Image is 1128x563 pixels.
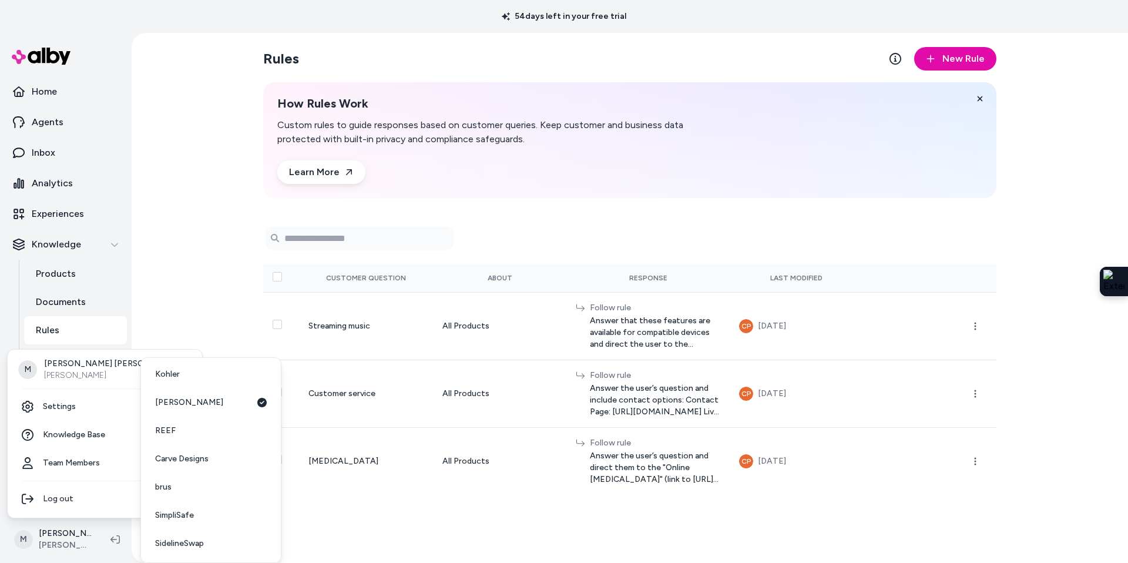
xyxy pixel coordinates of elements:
span: Kohler [155,368,180,380]
img: Extension Icon [1103,270,1124,293]
p: Products [36,267,76,281]
span: REEF [155,425,176,437]
div: Follow rule [590,370,720,381]
div: [DATE] [758,387,786,401]
p: [PERSON_NAME] [PERSON_NAME] [44,358,182,370]
div: Follow rule [590,437,720,449]
p: Home [32,85,57,99]
h2: How Rules Work [277,96,728,111]
a: Learn More [277,160,365,184]
span: [PERSON_NAME] [155,397,223,408]
span: CP [739,454,753,468]
a: Team Members [12,449,197,477]
div: All Products [442,388,557,400]
p: Agents [32,115,63,129]
span: SidelineSwap [155,538,204,549]
span: Streaming music [308,321,370,331]
span: M [14,530,33,549]
img: alby Logo [12,48,70,65]
span: [MEDICAL_DATA] [308,456,378,466]
p: Rules [36,323,59,337]
span: CP [739,319,753,333]
span: Answer the user’s question and include contact options: Contact Page: [URL][DOMAIN_NAME] Live Cha... [590,383,720,418]
p: Knowledge [32,237,81,252]
div: Log out [12,485,197,513]
p: Experiences [32,207,84,221]
p: Analytics [32,176,73,190]
p: Custom rules to guide responses based on customer queries. Keep customer and business data protec... [277,118,728,146]
span: [PERSON_NAME] [39,539,92,551]
span: Customer service [308,388,375,398]
div: Follow rule [590,302,720,314]
span: brus [155,481,172,493]
div: [DATE] [758,319,786,333]
p: Documents [36,295,86,309]
p: [PERSON_NAME] [39,528,92,539]
div: Response [576,273,720,283]
div: Customer Question [308,273,424,283]
span: Answer the user’s question and direct them to the "Online [MEDICAL_DATA]" (link to [URL][DOMAIN_N... [590,450,720,485]
button: Select all [273,272,282,281]
span: CP [739,387,753,401]
span: SimpliSafe [155,510,194,521]
p: 54 days left in your free trial [495,11,633,22]
p: Inbox [32,146,55,160]
div: All Products [442,455,557,467]
span: New Rule [942,52,985,66]
span: Knowledge Base [43,429,105,441]
span: Carve Designs [155,453,209,465]
p: [PERSON_NAME] [44,370,182,381]
a: Settings [12,393,197,421]
div: About [442,273,557,283]
div: Last Modified [739,273,854,283]
h2: Rules [263,49,299,68]
div: All Products [442,320,557,332]
span: M [18,360,37,379]
span: Answer that these features are available for compatible devices and direct the user to the 'Compa... [590,315,720,350]
button: Select row [273,320,282,329]
div: [DATE] [758,454,786,468]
